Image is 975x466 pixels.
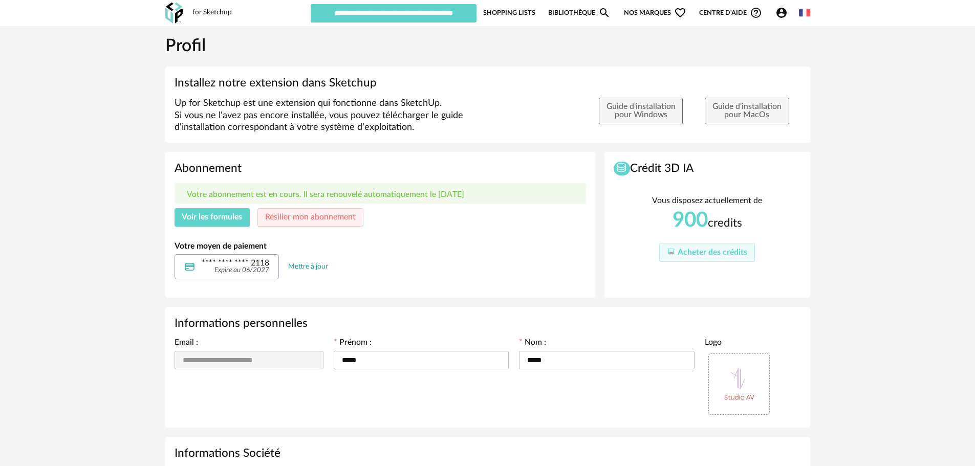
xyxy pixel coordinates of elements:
span: Centre d'aideHelp Circle Outline icon [699,7,762,19]
h1: Profil [165,35,810,58]
a: Guide d'installationpour Windows [599,110,683,119]
span: 900 [673,210,708,231]
img: fr [799,7,810,18]
h3: Installez notre extension dans Sketchup [175,76,801,91]
label: Prénom : [334,339,372,349]
div: credits [673,209,742,232]
a: Guide d'installationpour MacOs [705,110,789,119]
button: Guide d'installationpour Windows [599,98,683,124]
label: Nom : [519,339,546,349]
span: Magnify icon [598,7,611,19]
div: Expire au 06/2027 [202,267,269,274]
span: Account Circle icon [775,7,788,19]
span: Résilier mon abonnement [265,213,356,221]
h3: Informations Société [175,446,801,461]
img: OXP [165,3,183,24]
h3: Abonnement [175,161,586,176]
button: Voir les formules [175,208,250,227]
a: Shopping Lists [483,3,535,23]
div: Votre moyen de paiement [175,240,586,252]
h3: Informations personnelles [175,316,801,331]
p: Votre abonnement est en cours. Il sera renouvelé automatiquement le [DATE] [187,190,464,199]
label: Email : [175,339,198,349]
button: Résilier mon abonnement [257,208,363,227]
span: Heart Outline icon [674,7,686,19]
a: Mettre à jour [288,262,328,271]
span: Help Circle Outline icon [750,7,762,19]
span: Nos marques [624,3,686,23]
span: Voir les formules [182,213,242,221]
button: Acheter des crédits [659,243,755,262]
a: BibliothèqueMagnify icon [548,3,611,23]
div: for Sketchup [192,8,232,17]
div: Up for Sketchup est une extension qui fonctionne dans SketchUp. Si vous ne l'avez pas encore inst... [169,98,514,134]
label: Logo [705,339,722,349]
span: Account Circle icon [775,7,792,19]
div: Vous disposez actuellement de [652,195,762,207]
h3: Crédit 3D IA [614,161,801,176]
span: Acheter des crédits [678,248,747,256]
button: Guide d'installationpour MacOs [705,98,789,124]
